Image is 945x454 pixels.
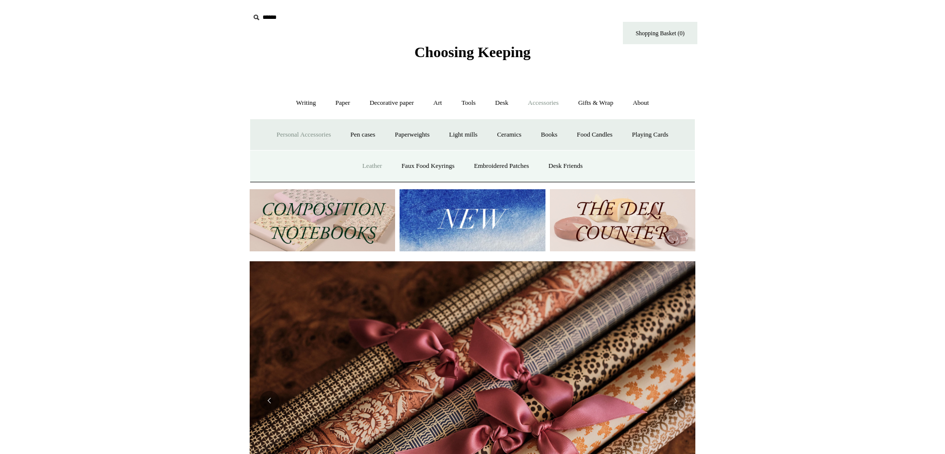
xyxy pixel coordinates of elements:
[287,90,325,116] a: Writing
[361,90,423,116] a: Decorative paper
[400,189,545,251] img: New.jpg__PID:f73bdf93-380a-4a35-bcfe-7823039498e1
[569,90,622,116] a: Gifts & Wrap
[532,122,566,148] a: Books
[540,153,592,179] a: Desk Friends
[623,22,697,44] a: Shopping Basket (0)
[260,391,279,411] button: Previous
[250,189,395,251] img: 202302 Composition ledgers.jpg__PID:69722ee6-fa44-49dd-a067-31375e5d54ec
[353,153,391,179] a: Leather
[414,52,531,59] a: Choosing Keeping
[327,90,359,116] a: Paper
[666,391,685,411] button: Next
[386,122,438,148] a: Paperweights
[488,122,530,148] a: Ceramics
[440,122,486,148] a: Light mills
[341,122,384,148] a: Pen cases
[414,44,531,60] span: Choosing Keeping
[519,90,568,116] a: Accessories
[465,153,538,179] a: Embroidered Patches
[486,90,518,116] a: Desk
[393,153,464,179] a: Faux Food Keyrings
[453,90,485,116] a: Tools
[268,122,339,148] a: Personal Accessories
[568,122,621,148] a: Food Candles
[623,122,677,148] a: Playing Cards
[550,189,695,251] img: The Deli Counter
[424,90,451,116] a: Art
[624,90,658,116] a: About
